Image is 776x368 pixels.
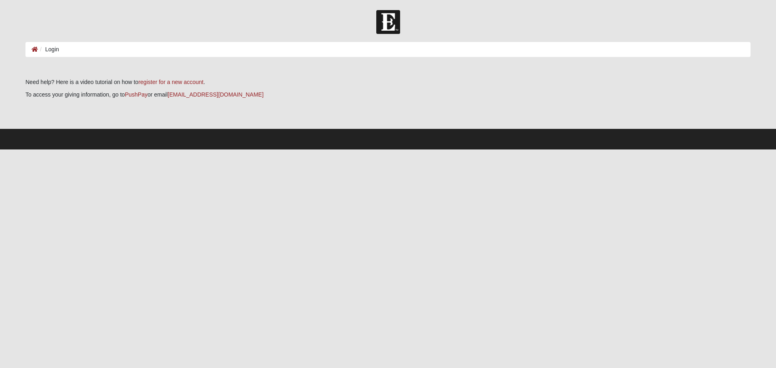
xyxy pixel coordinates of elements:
[138,79,203,85] a: register for a new account
[38,45,59,54] li: Login
[168,91,264,98] a: [EMAIL_ADDRESS][DOMAIN_NAME]
[25,78,751,86] p: Need help? Here is a video tutorial on how to .
[125,91,148,98] a: PushPay
[25,90,751,99] p: To access your giving information, go to or email
[376,10,400,34] img: Church of Eleven22 Logo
